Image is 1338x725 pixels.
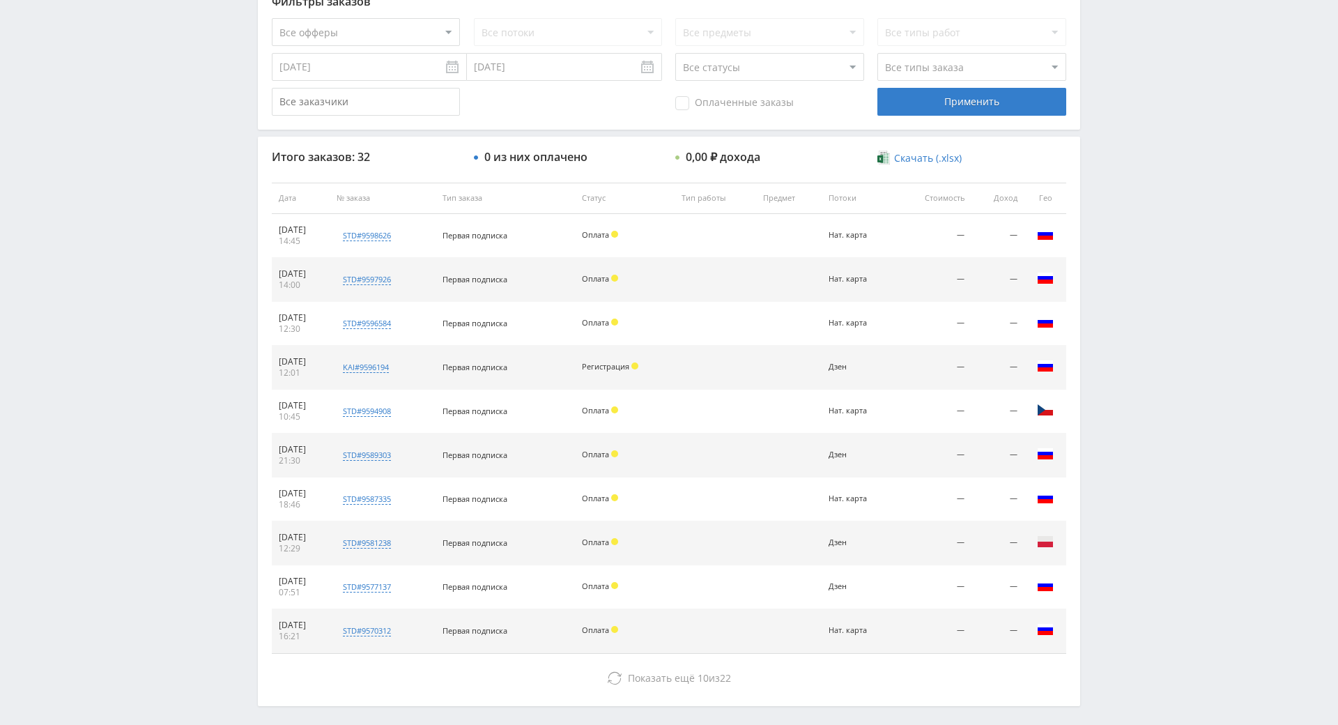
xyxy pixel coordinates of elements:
span: Оплата [582,537,609,547]
div: [DATE] [279,444,323,455]
td: — [971,390,1024,434]
span: Первая подписка [443,362,507,372]
div: 21:30 [279,455,323,466]
span: Первая подписка [443,625,507,636]
img: rus.png [1037,621,1054,638]
span: Первая подписка [443,274,507,284]
td: — [971,565,1024,609]
span: Первая подписка [443,318,507,328]
td: — [895,214,971,258]
img: pol.png [1037,533,1054,550]
img: rus.png [1037,445,1054,462]
div: std#9587335 [343,494,391,505]
img: xlsx [877,151,889,165]
span: Оплата [582,625,609,635]
th: Статус [575,183,675,214]
div: Нат. карта [829,494,889,503]
div: std#9589303 [343,450,391,461]
div: Дзен [829,450,889,459]
div: [DATE] [279,576,323,587]
span: Оплата [582,317,609,328]
div: std#9570312 [343,625,391,636]
th: Дата [272,183,330,214]
div: [DATE] [279,620,323,631]
span: Холд [611,494,618,501]
div: [DATE] [279,312,323,323]
a: Скачать (.xlsx) [877,151,961,165]
td: — [895,434,971,478]
div: [DATE] [279,224,323,236]
td: — [971,609,1024,653]
div: kai#9596194 [343,362,389,373]
span: Холд [611,582,618,589]
th: Предмет [756,183,821,214]
div: 07:51 [279,587,323,598]
div: Дзен [829,582,889,591]
div: [DATE] [279,400,323,411]
img: rus.png [1037,489,1054,506]
span: из [628,671,731,685]
span: Первая подписка [443,230,507,241]
span: Регистрация [582,361,629,372]
th: Стоимость [895,183,971,214]
img: rus.png [1037,358,1054,374]
td: — [895,478,971,521]
button: Показать ещё 10из22 [272,664,1066,692]
span: Показать ещё [628,671,695,685]
img: rus.png [1037,270,1054,287]
div: 14:00 [279,280,323,291]
td: — [895,521,971,565]
div: Дзен [829,362,889,372]
td: — [895,390,971,434]
td: — [895,258,971,302]
div: 14:45 [279,236,323,247]
span: Оплаченные заказы [675,96,794,110]
div: 12:29 [279,543,323,554]
span: Первая подписка [443,537,507,548]
span: 10 [698,671,709,685]
span: Холд [631,362,638,369]
img: rus.png [1037,226,1054,243]
div: std#9597926 [343,274,391,285]
img: rus.png [1037,577,1054,594]
td: — [971,521,1024,565]
span: Оплата [582,229,609,240]
span: Оплата [582,273,609,284]
span: Первая подписка [443,450,507,460]
th: Доход [971,183,1024,214]
td: — [895,609,971,653]
div: std#9577137 [343,581,391,593]
th: Тип заказа [436,183,575,214]
input: Все заказчики [272,88,460,116]
td: — [895,565,971,609]
div: Нат. карта [829,231,889,240]
span: Первая подписка [443,494,507,504]
div: std#9598626 [343,230,391,241]
div: [DATE] [279,268,323,280]
div: 18:46 [279,499,323,510]
div: 16:21 [279,631,323,642]
span: Оплата [582,493,609,503]
th: № заказа [330,183,435,214]
span: Холд [611,319,618,326]
img: cze.png [1037,402,1054,418]
th: Тип работы [675,183,756,214]
span: Первая подписка [443,581,507,592]
div: Нат. карта [829,319,889,328]
span: Холд [611,231,618,238]
td: — [971,302,1024,346]
div: 12:01 [279,367,323,379]
span: Холд [611,626,618,633]
div: std#9581238 [343,537,391,549]
th: Гео [1024,183,1066,214]
span: Скачать (.xlsx) [894,153,962,164]
td: — [971,214,1024,258]
img: rus.png [1037,314,1054,330]
div: [DATE] [279,532,323,543]
span: Оплата [582,405,609,415]
div: std#9596584 [343,318,391,329]
span: Первая подписка [443,406,507,416]
div: Применить [877,88,1066,116]
th: Потоки [822,183,895,214]
div: std#9594908 [343,406,391,417]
